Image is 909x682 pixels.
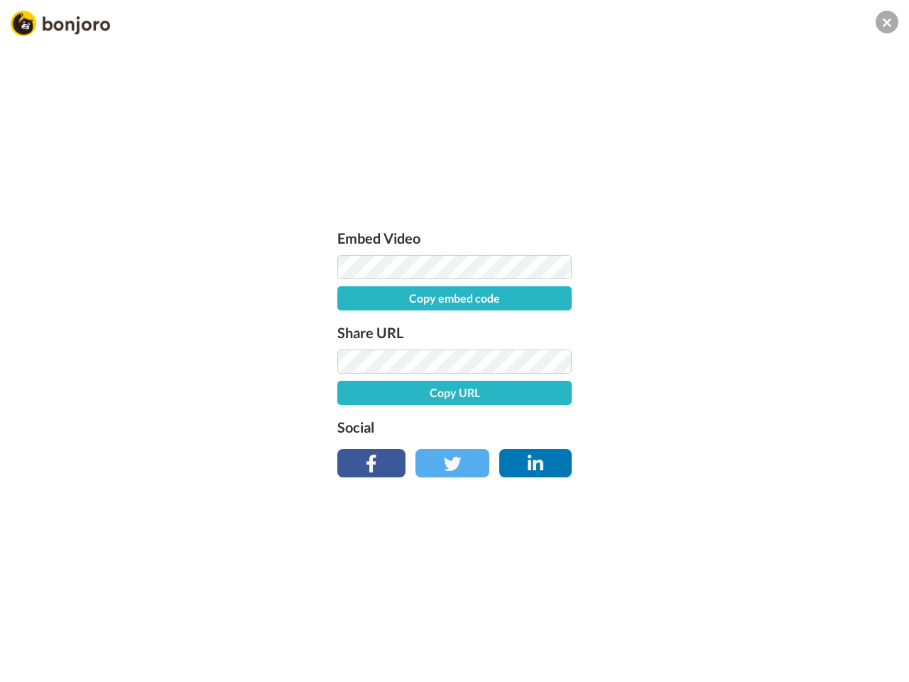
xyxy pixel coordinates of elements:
[337,286,572,310] button: Copy embed code
[337,416,572,438] label: Social
[11,11,110,36] img: Bonjoro Logo
[337,381,572,405] button: Copy URL
[337,321,572,344] label: Share URL
[337,227,572,249] label: Embed Video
